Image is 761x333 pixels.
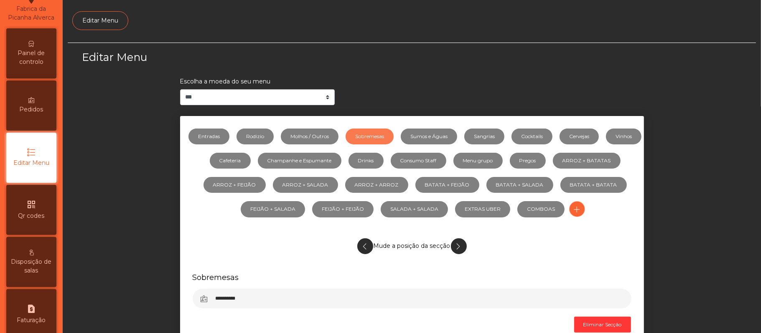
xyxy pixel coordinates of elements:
[8,49,54,66] span: Painel de controlo
[26,199,36,209] i: qr_code
[193,234,631,258] div: Mude a posição da secção
[415,177,479,193] a: BATATA + FEIJÃO
[345,177,408,193] a: ARROZ + ARROZ
[574,317,631,333] button: Eliminar Secção
[455,201,510,217] a: EXTRAS UBER
[193,272,631,283] h5: Sobremesas
[560,129,599,144] a: Cervejas
[391,153,446,169] a: Consumo Staff
[26,304,36,314] i: request_page
[17,316,46,325] span: Faturação
[401,129,457,144] a: Sumos e Águas
[349,153,384,169] a: Drinks
[237,129,274,144] a: Rodizio
[82,50,410,65] h3: Editar Menu
[510,153,546,169] a: Pregos
[20,105,43,114] span: Pedidos
[464,129,504,144] a: Sangrias
[18,212,45,220] span: Qr codes
[553,153,621,169] a: ARROZ + BATATAS
[188,129,229,144] a: Entradas
[204,177,266,193] a: ARROZ + FEIJÃO
[281,129,339,144] a: Molhos / Outros
[381,201,448,217] a: SALADA + SALADA
[512,129,552,144] a: Cocktails
[13,159,49,167] span: Editar Menu
[8,257,54,275] span: Disposição de salas
[180,77,271,86] label: Escolha a moeda do seu menu
[453,153,503,169] a: Menu grupo
[241,201,305,217] a: FEIJÃO + SALADA
[606,129,641,144] a: Vinhos
[486,177,553,193] a: BATATA + SALADA
[72,11,128,30] a: Editar Menu
[258,153,341,169] a: Champanhe e Espumante
[346,129,394,144] a: Sobremesas
[560,177,627,193] a: BATATA + BATATA
[517,201,565,217] a: COMBOAS
[210,153,251,169] a: Cafeteria
[273,177,338,193] a: ARROZ + SALADA
[312,201,374,217] a: FEIJÃO + FEIJÃO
